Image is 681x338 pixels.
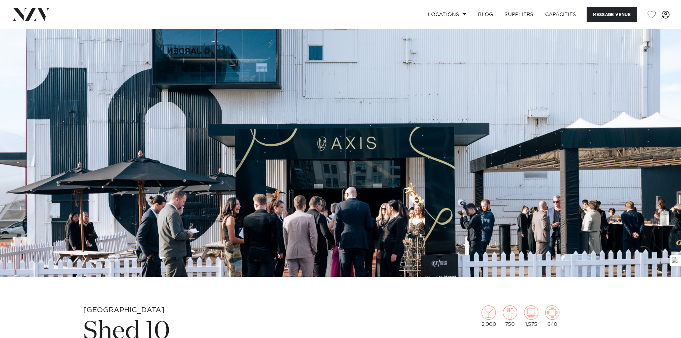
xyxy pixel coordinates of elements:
[482,305,496,327] div: 2,000
[11,8,50,21] img: nzv-logo.png
[539,7,582,22] a: Capacities
[545,305,559,327] div: 640
[482,305,496,320] img: cocktail.png
[524,305,538,327] div: 1,575
[472,7,499,22] a: BLOG
[503,305,517,327] div: 750
[524,305,538,320] img: theatre.png
[587,7,637,22] button: Message Venue
[545,305,559,320] img: meeting.png
[503,305,517,320] img: dining.png
[422,7,472,22] a: Locations
[83,307,164,314] small: [GEOGRAPHIC_DATA]
[499,7,539,22] a: SUPPLIERS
